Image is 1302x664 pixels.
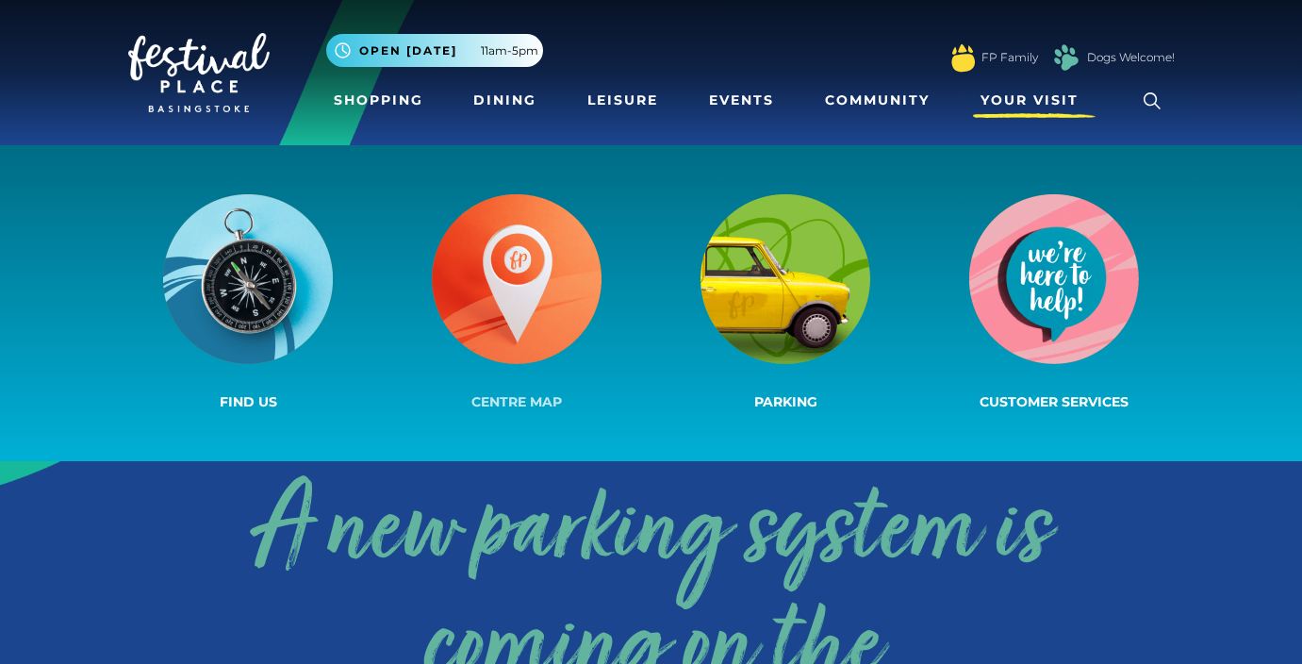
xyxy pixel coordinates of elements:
a: Community [817,83,937,118]
a: FP Family [981,49,1038,66]
a: Dogs Welcome! [1087,49,1175,66]
span: Customer Services [980,393,1129,410]
button: Open [DATE] 11am-5pm [326,34,543,67]
a: Customer Services [920,191,1189,416]
a: Your Visit [973,83,1096,118]
span: Open [DATE] [359,42,457,59]
span: 11am-5pm [481,42,538,59]
a: Dining [466,83,544,118]
span: Your Visit [981,91,1079,110]
a: Events [701,83,782,118]
span: Parking [754,393,817,410]
a: Parking [651,191,920,416]
span: Centre Map [471,393,562,410]
a: Find us [114,191,383,416]
a: Leisure [580,83,666,118]
img: Festival Place Logo [128,33,270,112]
span: Find us [220,393,277,410]
a: Centre Map [383,191,651,416]
a: Shopping [326,83,431,118]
